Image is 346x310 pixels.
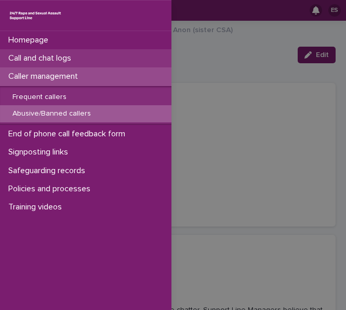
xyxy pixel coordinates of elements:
[4,109,99,118] p: Abusive/Banned callers
[4,184,99,194] p: Policies and processes
[4,166,94,176] p: Safeguarding records
[4,202,70,212] p: Training videos
[8,9,62,22] img: rhQMoQhaT3yELyF149Cw
[4,35,57,45] p: Homepage
[4,129,134,139] p: End of phone call feedback form
[4,147,76,157] p: Signposting links
[4,53,79,63] p: Call and chat logs
[4,72,86,81] p: Caller management
[4,93,75,102] p: Frequent callers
